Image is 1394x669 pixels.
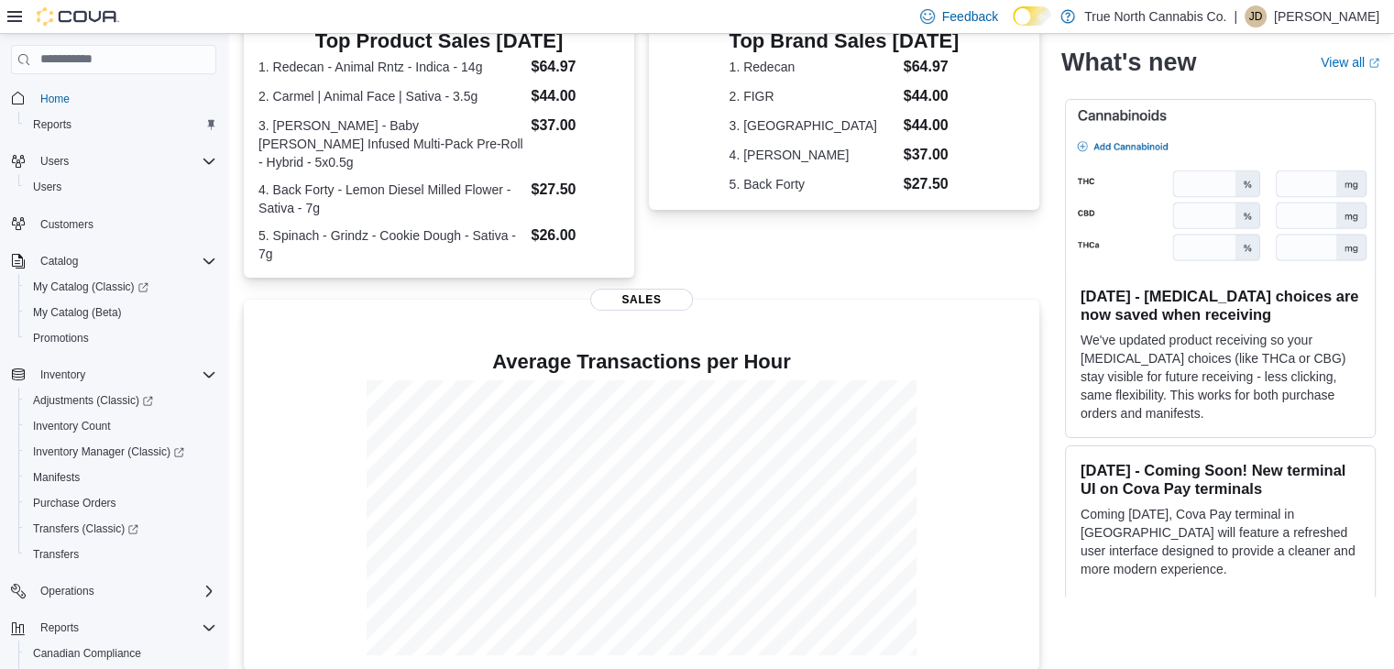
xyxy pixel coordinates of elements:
dd: $37.00 [904,144,960,166]
dd: $37.00 [531,115,619,137]
span: Adjustments (Classic) [26,389,216,411]
p: True North Cannabis Co. [1084,5,1226,27]
a: Home [33,88,77,110]
button: Purchase Orders [18,490,224,516]
span: Catalog [40,254,78,269]
button: Users [4,148,224,174]
span: Home [33,87,216,110]
span: My Catalog (Beta) [33,305,122,320]
dt: 4. Back Forty - Lemon Diesel Milled Flower - Sativa - 7g [258,181,523,217]
button: Customers [4,211,224,237]
button: Users [18,174,224,200]
span: My Catalog (Beta) [26,302,216,324]
a: Transfers [26,543,86,565]
button: Reports [33,617,86,639]
dt: 5. Spinach - Grindz - Cookie Dough - Sativa - 7g [258,226,523,263]
button: Operations [33,580,102,602]
span: Inventory Manager (Classic) [26,441,216,463]
span: Inventory [40,367,85,382]
span: Transfers (Classic) [26,518,216,540]
button: My Catalog (Beta) [18,300,224,325]
button: Operations [4,578,224,604]
p: We've updated product receiving so your [MEDICAL_DATA] choices (like THCa or CBG) stay visible fo... [1081,331,1360,422]
a: Users [26,176,69,198]
span: Feedback [942,7,998,26]
dt: 3. [PERSON_NAME] - Baby [PERSON_NAME] Infused Multi-Pack Pre-Roll - Hybrid - 5x0.5g [258,116,523,171]
button: Inventory [33,364,93,386]
span: Dark Mode [1013,26,1014,27]
span: My Catalog (Classic) [26,276,216,298]
button: Manifests [18,465,224,490]
svg: External link [1368,58,1379,69]
img: Cova [37,7,119,26]
span: Inventory [33,364,216,386]
p: Coming [DATE], Cova Pay terminal in [GEOGRAPHIC_DATA] will feature a refreshed user interface des... [1081,505,1360,578]
a: Adjustments (Classic) [26,389,160,411]
span: Operations [40,584,94,598]
dt: 2. Carmel | Animal Face | Sativa - 3.5g [258,87,523,105]
h3: Top Brand Sales [DATE] [730,30,960,52]
dd: $44.00 [904,85,960,107]
span: Users [40,154,69,169]
dt: 3. [GEOGRAPHIC_DATA] [730,116,896,135]
button: Inventory [4,362,224,388]
dd: $44.00 [531,85,619,107]
button: Promotions [18,325,224,351]
span: Canadian Compliance [26,642,216,664]
a: Canadian Compliance [26,642,148,664]
span: Canadian Compliance [33,646,141,661]
button: Reports [4,615,224,641]
a: My Catalog (Classic) [26,276,156,298]
input: Dark Mode [1013,6,1051,26]
span: Reports [33,117,71,132]
dd: $27.50 [531,179,619,201]
span: Reports [26,114,216,136]
span: Users [26,176,216,198]
a: Inventory Count [26,415,118,437]
a: Manifests [26,466,87,488]
span: Manifests [33,470,80,485]
dd: $27.50 [904,173,960,195]
h4: Average Transactions per Hour [258,351,1025,373]
h2: What's new [1061,48,1196,77]
button: Users [33,150,76,172]
button: Transfers [18,542,224,567]
span: Customers [33,213,216,236]
span: Inventory Count [26,415,216,437]
span: Users [33,180,61,194]
span: Purchase Orders [33,496,116,510]
span: Customers [40,217,93,232]
a: My Catalog (Beta) [26,302,129,324]
p: [PERSON_NAME] [1274,5,1379,27]
button: Home [4,85,224,112]
span: Purchase Orders [26,492,216,514]
dd: $64.97 [531,56,619,78]
dt: 1. Redecan [730,58,896,76]
a: Transfers (Classic) [26,518,146,540]
a: Purchase Orders [26,492,124,514]
span: Reports [33,617,216,639]
span: Promotions [33,331,89,345]
p: | [1234,5,1237,27]
span: Promotions [26,327,216,349]
a: Promotions [26,327,96,349]
h3: Top Product Sales [DATE] [258,30,620,52]
button: Reports [18,112,224,137]
button: Catalog [33,250,85,272]
span: Sales [590,289,693,311]
span: Catalog [33,250,216,272]
h3: [DATE] - Coming Soon! New terminal UI on Cova Pay terminals [1081,461,1360,498]
span: Transfers [33,547,79,562]
a: Transfers (Classic) [18,516,224,542]
dd: $44.00 [904,115,960,137]
span: Transfers [26,543,216,565]
h3: [DATE] - [MEDICAL_DATA] choices are now saved when receiving [1081,287,1360,324]
span: Users [33,150,216,172]
button: Catalog [4,248,224,274]
a: View allExternal link [1321,55,1379,70]
span: JD [1249,5,1263,27]
dd: $64.97 [904,56,960,78]
dt: 5. Back Forty [730,175,896,193]
button: Canadian Compliance [18,641,224,666]
a: Inventory Manager (Classic) [18,439,224,465]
